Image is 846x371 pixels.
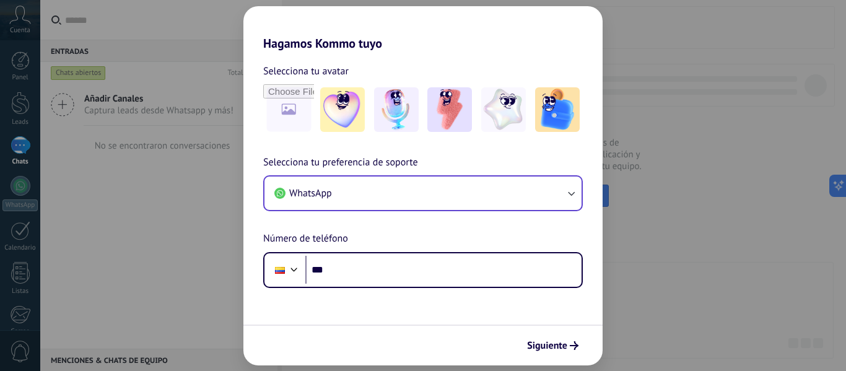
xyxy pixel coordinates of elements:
img: -3.jpeg [427,87,472,132]
img: -5.jpeg [535,87,580,132]
span: Número de teléfono [263,231,348,247]
span: WhatsApp [289,187,332,199]
button: WhatsApp [264,177,582,210]
h2: Hagamos Kommo tuyo [243,6,603,51]
span: Selecciona tu avatar [263,63,349,79]
span: Selecciona tu preferencia de soporte [263,155,418,171]
div: Colombia: + 57 [268,257,292,283]
span: Siguiente [527,341,567,350]
img: -4.jpeg [481,87,526,132]
img: -2.jpeg [374,87,419,132]
img: -1.jpeg [320,87,365,132]
button: Siguiente [521,335,584,356]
